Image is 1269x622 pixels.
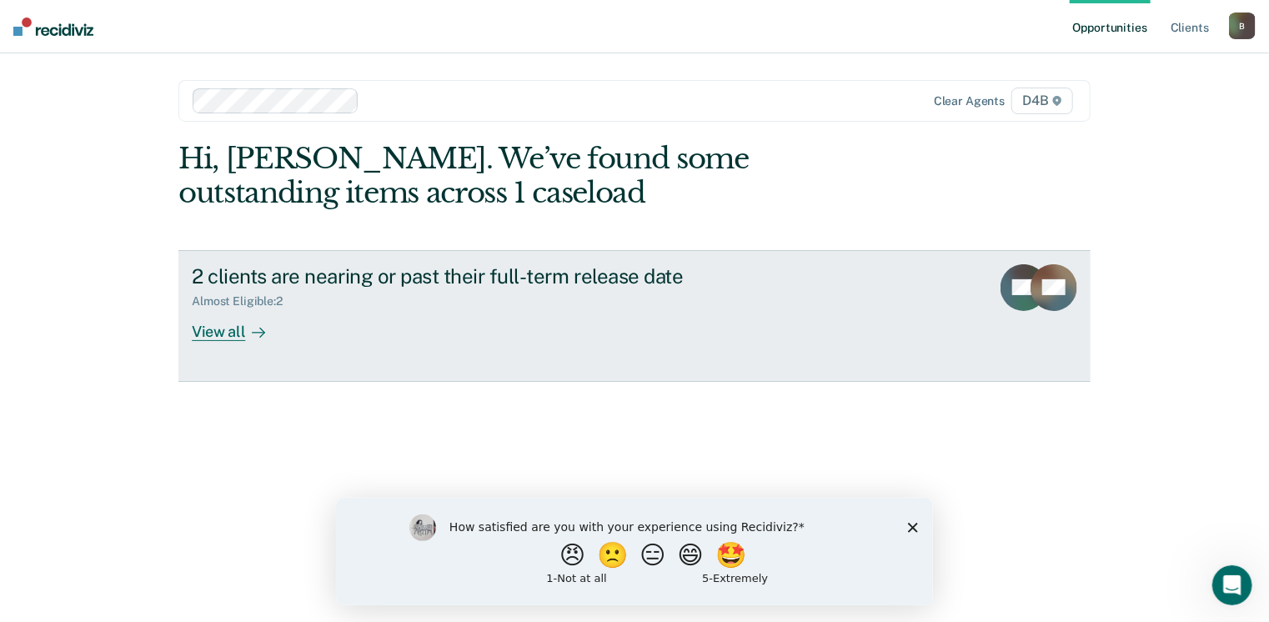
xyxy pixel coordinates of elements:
iframe: Intercom live chat [1212,565,1252,605]
div: Clear agents [934,94,1005,108]
img: Recidiviz [13,18,93,36]
div: View all [192,308,285,341]
a: 2 clients are nearing or past their full-term release dateAlmost Eligible:2View all [178,250,1091,382]
div: Almost Eligible : 2 [192,294,296,308]
iframe: Survey by Kim from Recidiviz [336,498,933,605]
div: Hi, [PERSON_NAME]. We’ve found some outstanding items across 1 caseload [178,142,908,210]
div: 2 clients are nearing or past their full-term release date [192,264,777,288]
span: D4B [1011,88,1072,114]
button: B [1229,13,1256,39]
